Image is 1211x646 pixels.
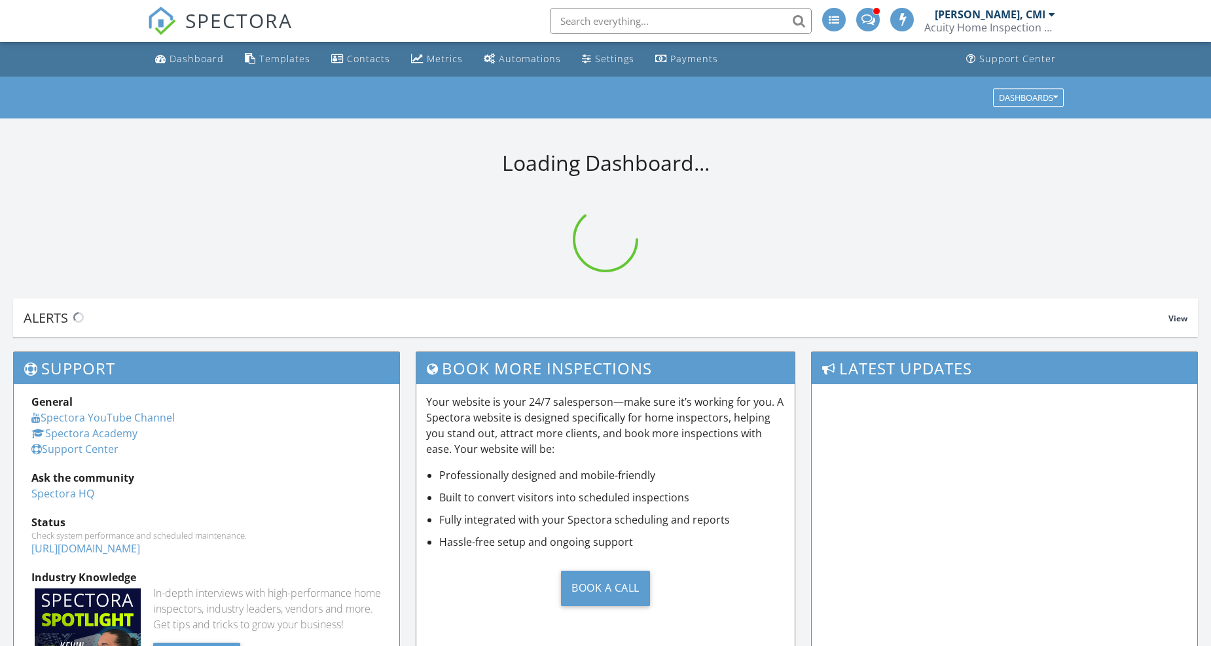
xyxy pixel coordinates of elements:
a: Spectora YouTube Channel [31,410,175,425]
a: Settings [577,47,640,71]
div: Settings [595,52,634,65]
img: The Best Home Inspection Software - Spectora [147,7,176,35]
div: Ask the community [31,470,382,486]
div: Support Center [979,52,1056,65]
a: Contacts [326,47,395,71]
button: Dashboards [993,88,1064,107]
h3: Book More Inspections [416,352,794,384]
div: [PERSON_NAME], CMI [935,8,1045,21]
div: Status [31,514,382,530]
a: Automations (Advanced) [479,47,566,71]
a: Spectora HQ [31,486,94,501]
a: Metrics [406,47,468,71]
a: Support Center [961,47,1061,71]
p: Your website is your 24/7 salesperson—make sure it’s working for you. A Spectora website is desig... [426,394,784,457]
div: Check system performance and scheduled maintenance. [31,530,382,541]
h3: Latest Updates [812,352,1197,384]
li: Fully integrated with your Spectora scheduling and reports [439,512,784,528]
div: In-depth interviews with high-performance home inspectors, industry leaders, vendors and more. Ge... [153,585,382,632]
span: SPECTORA [185,7,293,34]
span: View [1168,313,1187,324]
a: Payments [650,47,723,71]
li: Hassle-free setup and ongoing support [439,534,784,550]
div: Payments [670,52,718,65]
a: Dashboard [150,47,229,71]
div: Industry Knowledge [31,569,382,585]
li: Professionally designed and mobile-friendly [439,467,784,483]
h3: Support [14,352,399,384]
div: Metrics [427,52,463,65]
div: Dashboards [999,93,1058,102]
a: [URL][DOMAIN_NAME] [31,541,140,556]
a: Templates [240,47,316,71]
div: Acuity Home Inspection Services [924,21,1055,34]
div: Book a Call [561,571,650,606]
div: Dashboard [170,52,224,65]
div: Automations [499,52,561,65]
div: Contacts [347,52,390,65]
input: Search everything... [550,8,812,34]
a: Book a Call [426,560,784,616]
strong: General [31,395,73,409]
a: Support Center [31,442,118,456]
div: Templates [259,52,310,65]
li: Built to convert visitors into scheduled inspections [439,490,784,505]
a: SPECTORA [147,18,293,45]
div: Alerts [24,309,1168,327]
a: Spectora Academy [31,426,137,440]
